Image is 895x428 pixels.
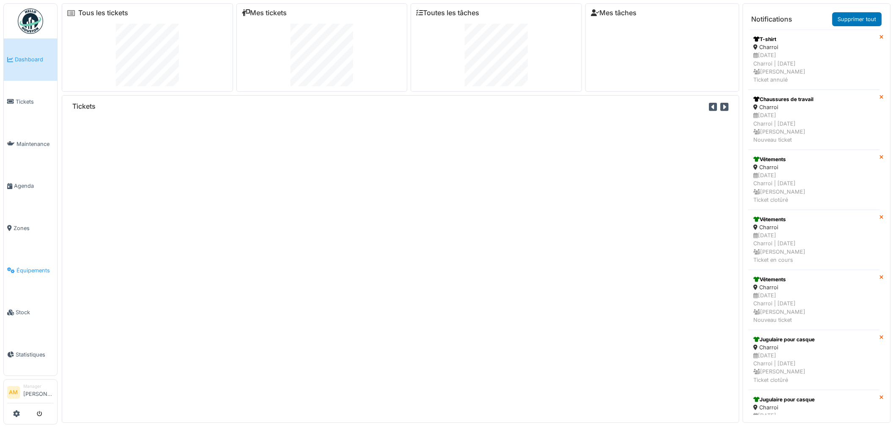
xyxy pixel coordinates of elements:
[4,291,57,334] a: Stock
[754,43,874,51] div: Charroi
[748,330,880,390] a: Jugulaire pour casque Charroi [DATE]Charroi | [DATE] [PERSON_NAME]Ticket clotûré
[4,123,57,165] a: Maintenance
[14,182,54,190] span: Agenda
[4,165,57,207] a: Agenda
[4,81,57,123] a: Tickets
[7,383,54,403] a: AM Manager[PERSON_NAME]
[754,51,874,84] div: [DATE] Charroi | [DATE] [PERSON_NAME] Ticket annulé
[754,403,874,412] div: Charroi
[14,224,54,232] span: Zones
[16,140,54,148] span: Maintenance
[754,336,874,343] div: Jugulaire pour casque
[78,9,128,17] a: Tous les tickets
[72,102,96,110] h6: Tickets
[754,156,874,163] div: Vêtements
[752,15,793,23] h6: Notifications
[23,383,54,390] div: Manager
[754,291,874,324] div: [DATE] Charroi | [DATE] [PERSON_NAME] Nouveau ticket
[754,216,874,223] div: Vêtements
[591,9,637,17] a: Mes tâches
[748,210,880,270] a: Vêtements Charroi [DATE]Charroi | [DATE] [PERSON_NAME]Ticket en cours
[754,111,874,144] div: [DATE] Charroi | [DATE] [PERSON_NAME] Nouveau ticket
[16,351,54,359] span: Statistiques
[754,96,874,103] div: Chaussures de travail
[754,396,874,403] div: Jugulaire pour casque
[4,207,57,250] a: Zones
[16,98,54,106] span: Tickets
[754,103,874,111] div: Charroi
[754,171,874,204] div: [DATE] Charroi | [DATE] [PERSON_NAME] Ticket clotûré
[754,231,874,264] div: [DATE] Charroi | [DATE] [PERSON_NAME] Ticket en cours
[748,270,880,330] a: Vêtements Charroi [DATE]Charroi | [DATE] [PERSON_NAME]Nouveau ticket
[754,36,874,43] div: T-shirt
[23,383,54,401] li: [PERSON_NAME]
[4,249,57,291] a: Équipements
[748,150,880,210] a: Vêtements Charroi [DATE]Charroi | [DATE] [PERSON_NAME]Ticket clotûré
[832,12,882,26] a: Supprimer tout
[15,55,54,63] span: Dashboard
[4,38,57,81] a: Dashboard
[748,90,880,150] a: Chaussures de travail Charroi [DATE]Charroi | [DATE] [PERSON_NAME]Nouveau ticket
[16,266,54,274] span: Équipements
[748,30,880,90] a: T-shirt Charroi [DATE]Charroi | [DATE] [PERSON_NAME]Ticket annulé
[416,9,479,17] a: Toutes les tâches
[7,386,20,399] li: AM
[242,9,287,17] a: Mes tickets
[754,163,874,171] div: Charroi
[754,343,874,351] div: Charroi
[754,276,874,283] div: Vêtements
[754,351,874,384] div: [DATE] Charroi | [DATE] [PERSON_NAME] Ticket clotûré
[754,223,874,231] div: Charroi
[18,8,43,34] img: Badge_color-CXgf-gQk.svg
[754,283,874,291] div: Charroi
[16,308,54,316] span: Stock
[4,334,57,376] a: Statistiques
